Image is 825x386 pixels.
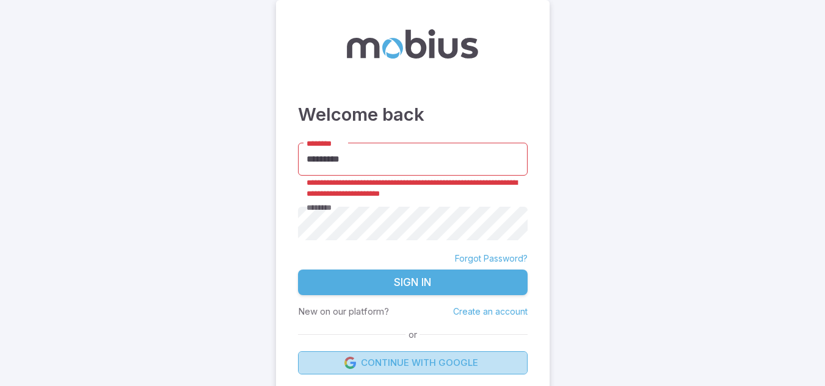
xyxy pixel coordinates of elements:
button: Sign In [298,270,528,295]
h3: Welcome back [298,101,528,128]
a: Continue with Google [298,351,528,374]
a: Forgot Password? [455,252,528,265]
p: New on our platform? [298,305,389,318]
a: Create an account [453,306,528,316]
span: or [405,328,420,341]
